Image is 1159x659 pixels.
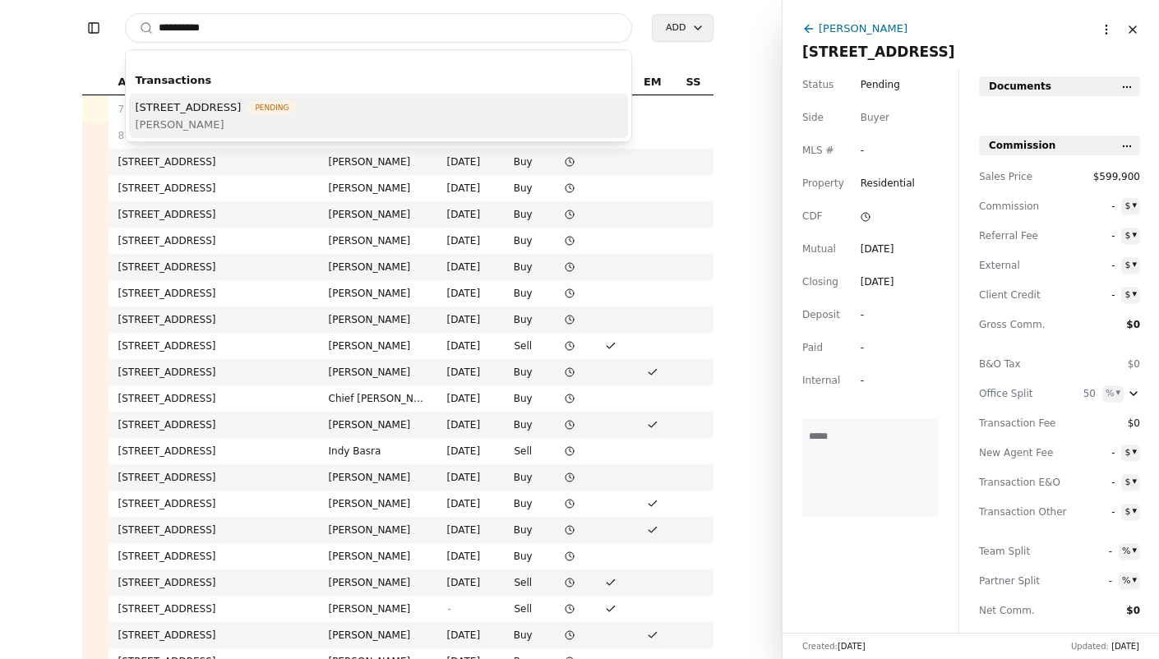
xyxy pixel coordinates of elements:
[1085,257,1115,274] span: -
[319,175,437,201] td: [PERSON_NAME]
[979,474,1053,491] span: Transaction E&O
[1102,385,1124,402] button: %
[1132,287,1137,302] div: ▾
[1132,257,1137,272] div: ▾
[979,356,1053,372] span: B&O Tax
[129,67,629,94] div: Transactions
[118,73,167,91] span: Address
[437,254,497,280] td: [DATE]
[136,99,242,116] span: [STREET_ADDRESS]
[109,359,319,385] td: [STREET_ADDRESS]
[109,622,319,648] td: [STREET_ADDRESS]
[497,359,549,385] td: Buy
[1121,228,1140,244] button: $
[118,101,309,118] div: 79 active
[497,385,549,412] td: Buy
[319,543,437,569] td: [PERSON_NAME]
[1085,198,1115,214] span: -
[979,573,1053,589] span: Partner Split
[979,257,1053,274] span: External
[497,306,549,333] td: Buy
[1121,445,1140,461] button: $
[109,333,319,359] td: [STREET_ADDRESS]
[1093,168,1140,185] span: $599,900
[497,201,549,228] td: Buy
[1083,543,1112,560] span: -
[319,306,437,333] td: [PERSON_NAME]
[1132,504,1137,518] div: ▾
[1085,474,1115,491] span: -
[109,280,319,306] td: [STREET_ADDRESS]
[319,464,437,491] td: [PERSON_NAME]
[497,543,549,569] td: Buy
[447,603,450,615] span: -
[802,208,823,224] span: CDF
[979,168,1053,185] span: Sales Price
[319,596,437,622] td: [PERSON_NAME]
[247,101,296,114] span: Pending
[802,109,824,126] span: Side
[979,602,1053,619] span: Net Comm.
[319,412,437,438] td: [PERSON_NAME]
[802,306,840,323] span: Deposit
[1132,474,1137,489] div: ▾
[1085,228,1115,244] span: -
[136,116,297,133] span: [PERSON_NAME]
[109,201,319,228] td: [STREET_ADDRESS]
[437,622,497,648] td: [DATE]
[497,333,549,359] td: Sell
[109,543,319,569] td: [STREET_ADDRESS]
[1132,228,1137,242] div: ▾
[861,306,890,323] div: -
[989,78,1051,94] span: Documents
[109,306,319,333] td: [STREET_ADDRESS]
[319,517,437,543] td: [PERSON_NAME]
[497,596,549,622] td: Sell
[861,109,889,126] div: Buyer
[437,149,497,175] td: [DATE]
[979,504,1053,520] span: Transaction Other
[109,149,319,175] td: [STREET_ADDRESS]
[437,412,497,438] td: [DATE]
[109,464,319,491] td: [STREET_ADDRESS]
[319,254,437,280] td: [PERSON_NAME]
[437,517,497,543] td: [DATE]
[437,228,497,254] td: [DATE]
[437,491,497,517] td: [DATE]
[1066,385,1096,402] span: 50
[1121,257,1140,274] button: $
[1132,198,1137,213] div: ▾
[497,280,549,306] td: Buy
[802,339,823,356] span: Paid
[979,445,1053,461] span: New Agent Fee
[802,44,955,60] span: [STREET_ADDRESS]
[437,438,497,464] td: [DATE]
[319,385,437,412] td: Chief [PERSON_NAME]
[497,569,549,596] td: Sell
[109,228,319,254] td: [STREET_ADDRESS]
[109,438,319,464] td: [STREET_ADDRESS]
[319,201,437,228] td: [PERSON_NAME]
[1121,504,1140,520] button: $
[1128,358,1140,370] span: $0
[1126,319,1140,330] span: $0
[109,385,319,412] td: [STREET_ADDRESS]
[1132,445,1137,459] div: ▾
[819,20,907,37] div: [PERSON_NAME]
[1119,573,1140,589] button: %
[802,241,836,257] span: Mutual
[1119,543,1140,560] button: %
[1071,640,1139,652] div: Updated:
[802,142,834,159] span: MLS #
[319,280,437,306] td: [PERSON_NAME]
[109,569,319,596] td: [STREET_ADDRESS]
[437,569,497,596] td: [DATE]
[644,73,662,91] span: EM
[437,385,497,412] td: [DATE]
[979,543,1053,560] span: Team Split
[497,491,549,517] td: Buy
[319,622,437,648] td: [PERSON_NAME]
[979,316,1053,333] span: Gross Comm.
[652,14,713,42] button: Add
[319,333,437,359] td: [PERSON_NAME]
